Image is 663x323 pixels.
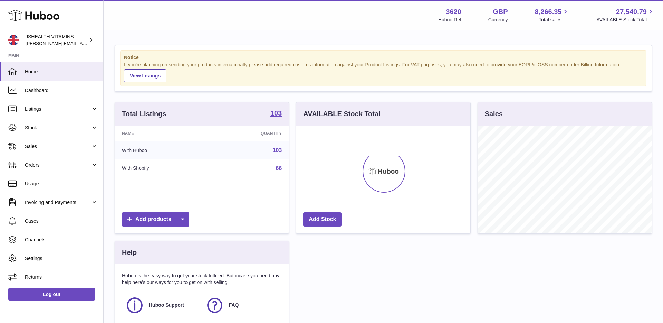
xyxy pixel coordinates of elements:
span: Huboo Support [149,302,184,308]
span: Usage [25,181,98,187]
a: Huboo Support [125,296,199,315]
a: 8,266.35 Total sales [535,7,570,23]
strong: 103 [270,110,282,117]
a: View Listings [124,69,166,82]
a: FAQ [205,296,279,315]
strong: 3620 [446,7,461,17]
a: 27,540.79 AVAILABLE Stock Total [596,7,655,23]
strong: Notice [124,54,643,61]
span: Channels [25,237,98,243]
span: Settings [25,255,98,262]
td: With Shopify [115,159,209,177]
span: [PERSON_NAME][EMAIL_ADDRESS][DOMAIN_NAME] [26,40,138,46]
strong: GBP [493,7,508,17]
span: Dashboard [25,87,98,94]
p: Huboo is the easy way to get your stock fulfilled. But incase you need any help here's our ways f... [122,273,282,286]
th: Quantity [209,126,289,141]
h3: Help [122,248,137,257]
span: Orders [25,162,91,168]
img: francesca@jshealthvitamins.com [8,35,19,45]
span: Cases [25,218,98,224]
span: Returns [25,274,98,280]
a: Add Stock [303,212,342,227]
a: 103 [273,147,282,153]
h3: Sales [485,109,503,119]
span: Stock [25,124,91,131]
h3: Total Listings [122,109,166,119]
td: With Huboo [115,141,209,159]
span: AVAILABLE Stock Total [596,17,655,23]
a: Log out [8,288,95,301]
a: Add products [122,212,189,227]
span: Invoicing and Payments [25,199,91,206]
h3: AVAILABLE Stock Total [303,109,380,119]
div: Currency [488,17,508,23]
span: FAQ [229,302,239,308]
div: JSHEALTH VITAMINS [26,34,88,47]
span: Total sales [539,17,569,23]
span: 8,266.35 [535,7,562,17]
span: Listings [25,106,91,112]
div: If you're planning on sending your products internationally please add required customs informati... [124,62,643,82]
span: Sales [25,143,91,150]
span: 27,540.79 [616,7,647,17]
a: 103 [270,110,282,118]
a: 66 [276,165,282,171]
span: Home [25,68,98,75]
div: Huboo Ref [438,17,461,23]
th: Name [115,126,209,141]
